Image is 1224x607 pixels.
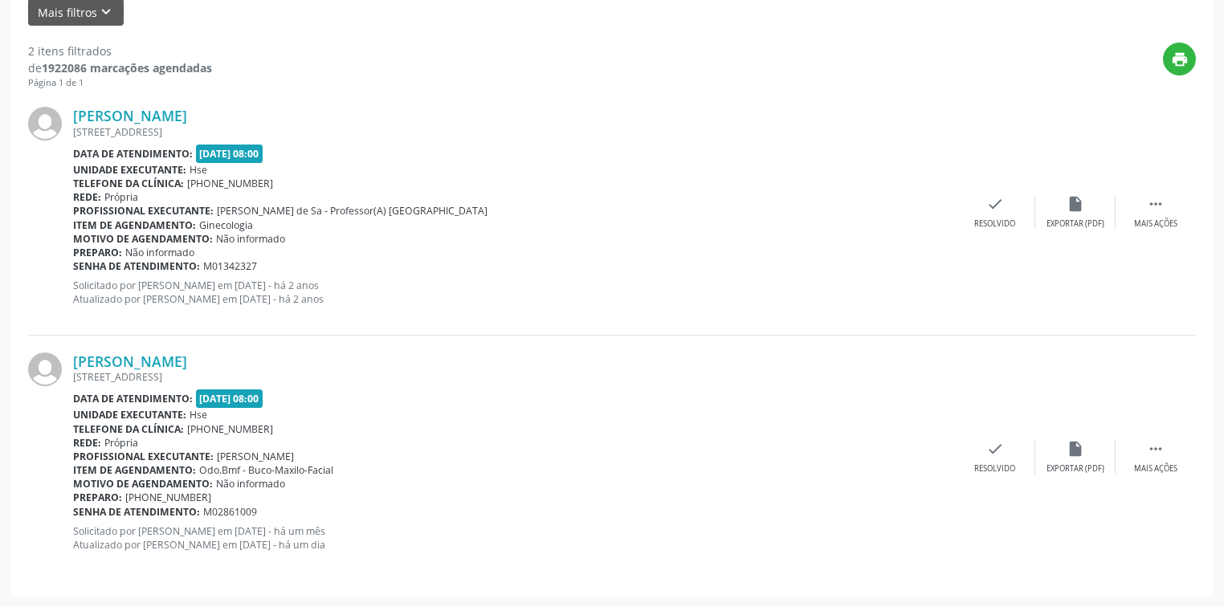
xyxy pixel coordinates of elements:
[28,76,212,90] div: Página 1 de 1
[42,60,212,75] strong: 1922086 marcações agendadas
[104,436,138,450] span: Própria
[28,43,212,59] div: 2 itens filtrados
[97,3,115,21] i: keyboard_arrow_down
[73,218,196,232] b: Item de agendamento:
[73,370,955,384] div: [STREET_ADDRESS]
[217,450,294,463] span: [PERSON_NAME]
[986,440,1004,458] i: check
[104,190,138,204] span: Própria
[73,392,193,405] b: Data de atendimento:
[1067,440,1084,458] i: insert_drive_file
[1163,43,1196,75] button: print
[187,177,273,190] span: [PHONE_NUMBER]
[73,279,955,306] p: Solicitado por [PERSON_NAME] em [DATE] - há 2 anos Atualizado por [PERSON_NAME] em [DATE] - há 2 ...
[73,450,214,463] b: Profissional executante:
[73,246,122,259] b: Preparo:
[73,463,196,477] b: Item de agendamento:
[1134,463,1177,475] div: Mais ações
[1047,218,1104,230] div: Exportar (PDF)
[190,163,207,177] span: Hse
[73,491,122,504] b: Preparo:
[974,463,1015,475] div: Resolvido
[73,204,214,218] b: Profissional executante:
[216,232,285,246] span: Não informado
[28,352,62,386] img: img
[125,246,194,259] span: Não informado
[1134,218,1177,230] div: Mais ações
[986,195,1004,213] i: check
[73,422,184,436] b: Telefone da clínica:
[196,145,263,163] span: [DATE] 08:00
[203,505,257,519] span: M02861009
[1067,195,1084,213] i: insert_drive_file
[199,218,253,232] span: Ginecologia
[28,59,212,76] div: de
[196,389,263,408] span: [DATE] 08:00
[1047,463,1104,475] div: Exportar (PDF)
[187,422,273,436] span: [PHONE_NUMBER]
[974,218,1015,230] div: Resolvido
[73,107,187,124] a: [PERSON_NAME]
[199,463,333,477] span: Odo.Bmf - Buco-Maxilo-Facial
[217,204,488,218] span: [PERSON_NAME] de Sa - Professor(A) [GEOGRAPHIC_DATA]
[73,190,101,204] b: Rede:
[73,477,213,491] b: Motivo de agendamento:
[73,177,184,190] b: Telefone da clínica:
[190,408,207,422] span: Hse
[73,436,101,450] b: Rede:
[73,232,213,246] b: Motivo de agendamento:
[73,505,200,519] b: Senha de atendimento:
[203,259,257,273] span: M01342327
[125,491,211,504] span: [PHONE_NUMBER]
[73,125,955,139] div: [STREET_ADDRESS]
[1171,51,1189,68] i: print
[73,147,193,161] b: Data de atendimento:
[73,524,955,552] p: Solicitado por [PERSON_NAME] em [DATE] - há um mês Atualizado por [PERSON_NAME] em [DATE] - há um...
[216,477,285,491] span: Não informado
[1147,195,1165,213] i: 
[28,107,62,141] img: img
[73,163,186,177] b: Unidade executante:
[73,259,200,273] b: Senha de atendimento:
[1147,440,1165,458] i: 
[73,352,187,370] a: [PERSON_NAME]
[73,408,186,422] b: Unidade executante:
